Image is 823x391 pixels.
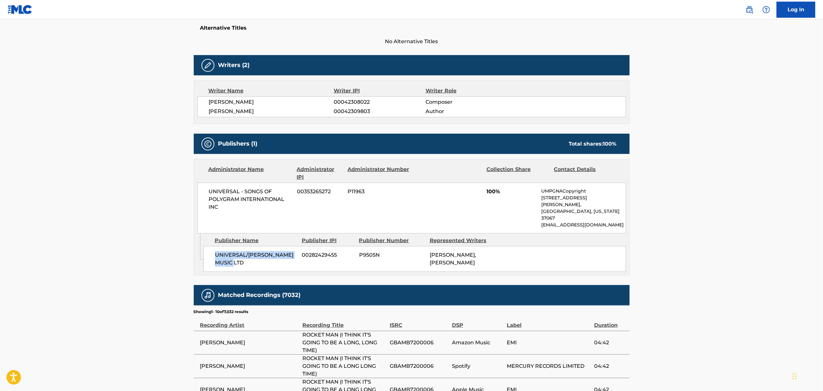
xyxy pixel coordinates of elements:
[302,251,354,259] span: 00282429455
[594,362,626,370] span: 04:42
[452,339,504,347] span: Amazon Music
[541,188,625,195] p: UMPGNACopyright
[569,140,617,148] div: Total shares:
[430,252,476,266] span: [PERSON_NAME], [PERSON_NAME]
[204,291,212,299] img: Matched Recordings
[541,222,625,228] p: [EMAIL_ADDRESS][DOMAIN_NAME]
[359,251,425,259] span: P9505N
[215,251,297,267] span: UNIVERSAL/[PERSON_NAME] MUSIC LTD
[209,108,334,115] span: [PERSON_NAME]
[426,98,509,106] span: Composer
[215,237,297,244] div: Publisher Name
[743,3,756,16] a: Public Search
[777,2,815,18] a: Log In
[194,38,630,45] span: No Alternative Titles
[594,315,626,329] div: Duration
[426,108,509,115] span: Author
[297,166,343,181] div: Administrator IPI
[200,362,299,370] span: [PERSON_NAME]
[218,140,258,148] h5: Publishers (1)
[209,166,292,181] div: Administrator Name
[303,331,387,354] span: ROCKET MAN (I THINK IT'S GOING TO BE A LONG, LONG TIME)
[603,141,617,147] span: 100 %
[390,362,449,370] span: GBAMB7200006
[430,237,495,244] div: Represented Writers
[209,87,334,95] div: Writer Name
[194,309,249,315] p: Showing 1 - 10 of 7,032 results
[200,315,299,329] div: Recording Artist
[200,25,623,31] h5: Alternative Titles
[302,237,354,244] div: Publisher IPI
[334,98,425,106] span: 00042308022
[452,315,504,329] div: DSP
[209,188,292,211] span: UNIVERSAL - SONGS OF POLYGRAM INTERNATIONAL INC
[426,87,509,95] div: Writer Role
[209,98,334,106] span: [PERSON_NAME]
[218,62,250,69] h5: Writers (2)
[303,355,387,378] span: ROCKET MAN (I THINK IT'S GOING TO BE A LONG LONG TIME)
[204,62,212,69] img: Writers
[541,208,625,222] p: [GEOGRAPHIC_DATA], [US_STATE] 37067
[334,87,426,95] div: Writer IPI
[791,360,823,391] iframe: Chat Widget
[760,3,773,16] div: Help
[297,188,343,195] span: 00353265272
[762,6,770,14] img: help
[8,5,33,14] img: MLC Logo
[507,339,591,347] span: EMI
[507,362,591,370] span: MERCURY RECORDS LIMITED
[218,291,301,299] h5: Matched Recordings (7032)
[541,195,625,208] p: [STREET_ADDRESS][PERSON_NAME],
[793,367,797,386] div: Drag
[390,315,449,329] div: ISRC
[594,339,626,347] span: 04:42
[348,166,410,181] div: Administrator Number
[486,188,536,195] span: 100%
[204,140,212,148] img: Publishers
[303,315,387,329] div: Recording Title
[507,315,591,329] div: Label
[390,339,449,347] span: GBAMB7200006
[486,166,549,181] div: Collection Share
[746,6,753,14] img: search
[554,166,617,181] div: Contact Details
[200,339,299,347] span: [PERSON_NAME]
[452,362,504,370] span: Spotify
[348,188,410,195] span: P11963
[359,237,425,244] div: Publisher Number
[334,108,425,115] span: 00042309803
